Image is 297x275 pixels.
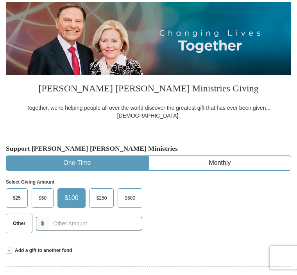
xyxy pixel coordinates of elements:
button: One-Time [6,156,148,171]
strong: Select Giving Amount [6,180,54,185]
span: $100 [61,193,82,204]
span: $500 [121,193,139,204]
span: $25 [9,193,25,204]
span: $250 [93,193,111,204]
h3: [PERSON_NAME] [PERSON_NAME] Ministries Giving [6,75,291,104]
span: $ [36,217,49,231]
input: Other Amount [49,217,142,231]
div: Together, we're helping people all over the world discover the greatest gift that has ever been g... [6,104,291,120]
span: Add a gift to another fund [12,248,72,254]
span: $50 [35,193,50,204]
button: Monthly [149,156,291,171]
h5: Support [PERSON_NAME] [PERSON_NAME] Ministries [6,145,291,153]
span: Other [9,218,29,230]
